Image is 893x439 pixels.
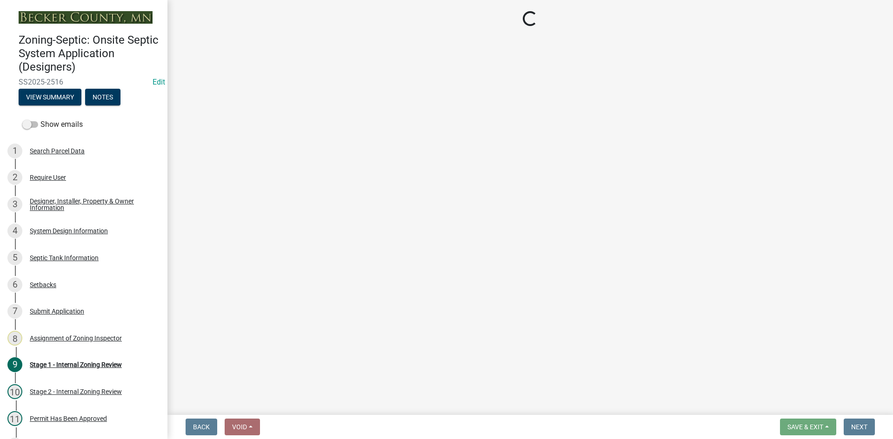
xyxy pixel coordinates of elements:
[22,119,83,130] label: Show emails
[844,419,875,435] button: Next
[7,384,22,399] div: 10
[30,255,99,261] div: Septic Tank Information
[30,361,122,368] div: Stage 1 - Internal Zoning Review
[19,11,153,24] img: Becker County, Minnesota
[30,198,153,211] div: Designer, Installer, Property & Owner Information
[30,148,85,154] div: Search Parcel Data
[30,174,66,181] div: Require User
[7,223,22,238] div: 4
[7,411,22,426] div: 11
[186,419,217,435] button: Back
[19,94,81,101] wm-modal-confirm: Summary
[19,33,160,73] h4: Zoning-Septic: Onsite Septic System Application (Designers)
[7,277,22,292] div: 6
[85,89,120,105] button: Notes
[85,94,120,101] wm-modal-confirm: Notes
[30,388,122,395] div: Stage 2 - Internal Zoning Review
[7,170,22,185] div: 2
[153,78,165,86] a: Edit
[7,357,22,372] div: 9
[7,250,22,265] div: 5
[7,197,22,212] div: 3
[7,304,22,319] div: 7
[225,419,260,435] button: Void
[7,331,22,346] div: 8
[193,423,210,431] span: Back
[7,144,22,158] div: 1
[787,423,823,431] span: Save & Exit
[30,415,107,422] div: Permit Has Been Approved
[30,282,56,288] div: Setbacks
[19,78,149,86] span: SS2025-2516
[851,423,867,431] span: Next
[30,228,108,234] div: System Design Information
[30,308,84,315] div: Submit Application
[30,335,122,341] div: Assignment of Zoning Inspector
[780,419,836,435] button: Save & Exit
[232,423,247,431] span: Void
[153,78,165,86] wm-modal-confirm: Edit Application Number
[19,89,81,105] button: View Summary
